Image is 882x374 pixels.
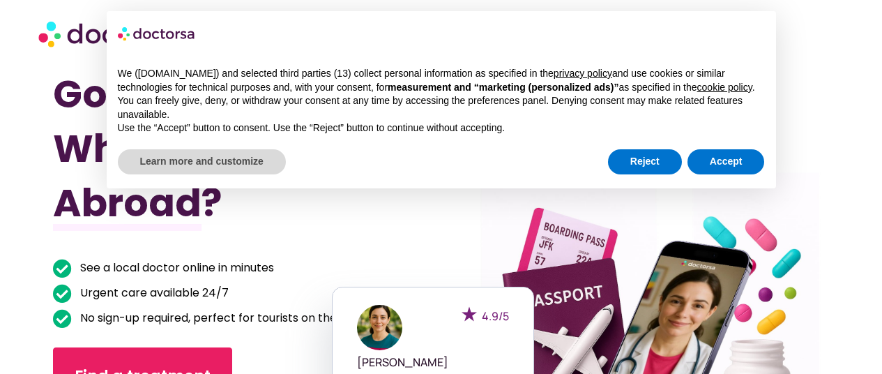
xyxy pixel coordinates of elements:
[77,258,274,278] span: See a local doctor online in minutes
[388,82,618,93] strong: measurement and “marketing (personalized ads)”
[77,308,353,328] span: No sign-up required, perfect for tourists on the go
[77,283,229,303] span: Urgent care available 24/7
[118,94,765,121] p: You can freely give, deny, or withdraw your consent at any time by accessing the preferences pane...
[482,308,509,324] span: 4.9/5
[118,149,286,174] button: Learn more and customize
[554,68,612,79] a: privacy policy
[697,82,752,93] a: cookie policy
[608,149,682,174] button: Reject
[53,67,383,230] h1: Got Sick While Traveling Abroad?
[357,356,509,369] h5: [PERSON_NAME]
[118,121,765,135] p: Use the “Accept” button to consent. Use the “Reject” button to continue without accepting.
[118,22,196,45] img: logo
[687,149,765,174] button: Accept
[118,67,765,94] p: We ([DOMAIN_NAME]) and selected third parties (13) collect personal information as specified in t...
